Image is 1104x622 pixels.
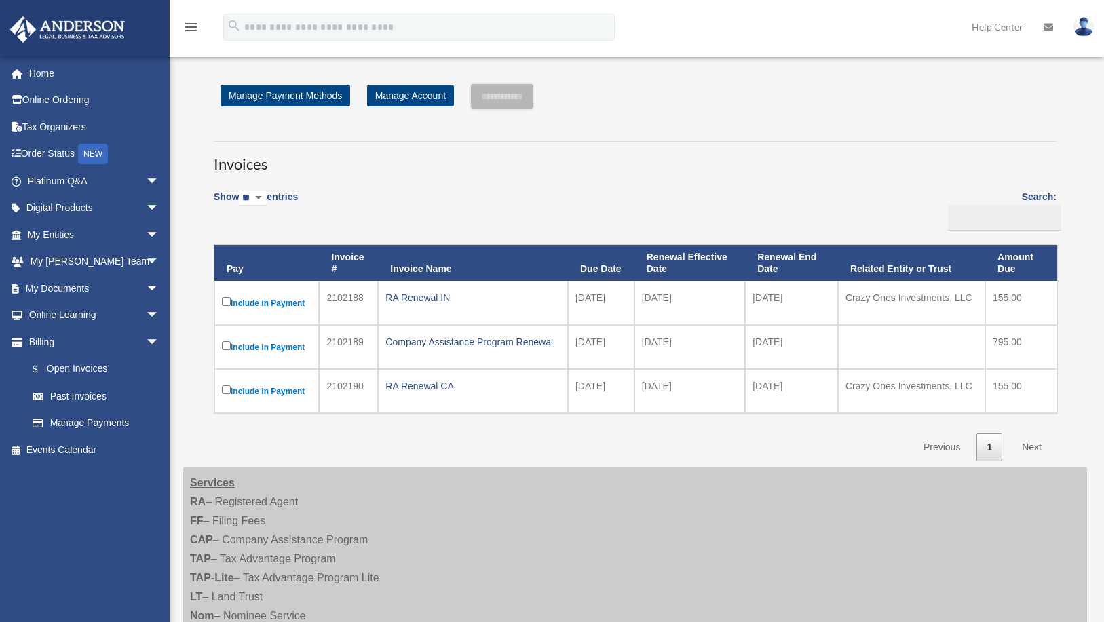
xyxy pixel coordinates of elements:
[9,140,180,168] a: Order StatusNEW
[19,383,173,410] a: Past Invoices
[146,195,173,222] span: arrow_drop_down
[943,189,1057,231] label: Search:
[319,281,378,325] td: 2102188
[319,369,378,413] td: 2102190
[190,477,235,488] strong: Services
[190,496,206,507] strong: RA
[378,245,568,281] th: Invoice Name: activate to sort column ascending
[838,245,985,281] th: Related Entity or Trust: activate to sort column ascending
[146,302,173,330] span: arrow_drop_down
[6,16,129,43] img: Anderson Advisors Platinum Portal
[190,572,234,583] strong: TAP-Lite
[146,275,173,303] span: arrow_drop_down
[838,369,985,413] td: Crazy Ones Investments, LLC
[222,385,231,394] input: Include in Payment
[146,328,173,356] span: arrow_drop_down
[190,610,214,621] strong: Nom
[9,195,180,222] a: Digital Productsarrow_drop_down
[222,338,311,355] label: Include in Payment
[568,369,634,413] td: [DATE]
[976,433,1002,461] a: 1
[183,19,199,35] i: menu
[146,248,173,276] span: arrow_drop_down
[40,361,47,378] span: $
[367,85,454,106] a: Manage Account
[568,325,634,369] td: [DATE]
[146,168,173,195] span: arrow_drop_down
[1073,17,1094,37] img: User Pic
[9,60,180,87] a: Home
[745,281,838,325] td: [DATE]
[913,433,970,461] a: Previous
[634,281,745,325] td: [DATE]
[634,325,745,369] td: [DATE]
[214,141,1057,175] h3: Invoices
[319,325,378,369] td: 2102189
[9,436,180,463] a: Events Calendar
[227,18,242,33] i: search
[634,245,745,281] th: Renewal Effective Date: activate to sort column ascending
[9,302,180,329] a: Online Learningarrow_drop_down
[385,376,560,395] div: RA Renewal CA
[190,534,213,545] strong: CAP
[146,221,173,249] span: arrow_drop_down
[190,591,202,602] strong: LT
[190,553,211,564] strong: TAP
[9,113,180,140] a: Tax Organizers
[745,325,838,369] td: [DATE]
[745,245,838,281] th: Renewal End Date: activate to sort column ascending
[385,332,560,351] div: Company Assistance Program Renewal
[385,288,560,307] div: RA Renewal IN
[222,297,231,306] input: Include in Payment
[9,328,173,355] a: Billingarrow_drop_down
[985,369,1057,413] td: 155.00
[214,245,319,281] th: Pay: activate to sort column descending
[239,191,267,206] select: Showentries
[568,281,634,325] td: [DATE]
[985,281,1057,325] td: 155.00
[9,221,180,248] a: My Entitiesarrow_drop_down
[222,383,311,400] label: Include in Payment
[19,410,173,437] a: Manage Payments
[1012,433,1052,461] a: Next
[9,248,180,275] a: My [PERSON_NAME] Teamarrow_drop_down
[214,189,298,220] label: Show entries
[985,245,1057,281] th: Amount Due: activate to sort column ascending
[568,245,634,281] th: Due Date: activate to sort column ascending
[222,294,311,311] label: Include in Payment
[319,245,378,281] th: Invoice #: activate to sort column ascending
[221,85,350,106] a: Manage Payment Methods
[190,515,204,526] strong: FF
[634,369,745,413] td: [DATE]
[19,355,166,383] a: $Open Invoices
[9,275,180,302] a: My Documentsarrow_drop_down
[985,325,1057,369] td: 795.00
[9,168,180,195] a: Platinum Q&Aarrow_drop_down
[948,205,1061,231] input: Search:
[745,369,838,413] td: [DATE]
[838,281,985,325] td: Crazy Ones Investments, LLC
[78,144,108,164] div: NEW
[9,87,180,114] a: Online Ordering
[222,341,231,350] input: Include in Payment
[183,24,199,35] a: menu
